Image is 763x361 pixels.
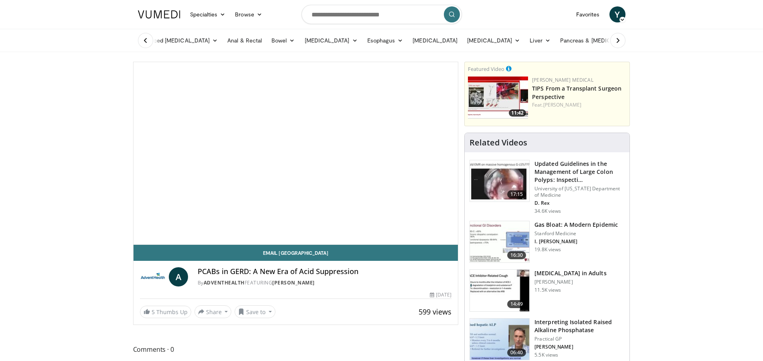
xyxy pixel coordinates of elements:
span: Comments 0 [133,344,459,355]
img: 11950cd4-d248-4755-8b98-ec337be04c84.150x105_q85_crop-smart_upscale.jpg [470,270,529,311]
p: I. [PERSON_NAME] [534,238,618,245]
a: Advanced [MEDICAL_DATA] [133,32,223,48]
a: Pancreas & [MEDICAL_DATA] [555,32,649,48]
input: Search topics, interventions [302,5,462,24]
a: TIPS From a Transplant Surgeon Perspective [532,85,621,101]
img: 4003d3dc-4d84-4588-a4af-bb6b84f49ae6.150x105_q85_crop-smart_upscale.jpg [468,77,528,119]
a: 16:30 Gas Bloat: A Modern Epidemic Stanford Medicine I. [PERSON_NAME] 19.8K views [470,221,625,263]
h3: Updated Guidelines in the Management of Large Colon Polyps: Inspecti… [534,160,625,184]
span: 16:30 [507,251,526,259]
a: 5 Thumbs Up [140,306,191,318]
video-js: Video Player [134,62,458,245]
p: Practical GP [534,336,625,342]
a: Esophagus [362,32,408,48]
p: [PERSON_NAME] [534,344,625,350]
h3: Gas Bloat: A Modern Epidemic [534,221,618,229]
img: dfcfcb0d-b871-4e1a-9f0c-9f64970f7dd8.150x105_q85_crop-smart_upscale.jpg [470,160,529,202]
a: [MEDICAL_DATA] [408,32,462,48]
p: D. Rex [534,200,625,206]
a: A [169,267,188,286]
a: Liver [525,32,555,48]
a: 11:42 [468,77,528,119]
span: 599 views [419,307,451,317]
h3: [MEDICAL_DATA] in Adults [534,269,606,277]
img: 480ec31d-e3c1-475b-8289-0a0659db689a.150x105_q85_crop-smart_upscale.jpg [470,221,529,263]
div: [DATE] [430,291,451,298]
a: [PERSON_NAME] Medical [532,77,593,83]
span: 14:49 [507,300,526,308]
a: Anal & Rectal [223,32,267,48]
a: 14:49 [MEDICAL_DATA] in Adults [PERSON_NAME] 11.5K views [470,269,625,312]
span: 06:40 [507,349,526,357]
a: [PERSON_NAME] [272,279,315,286]
span: 5 [152,308,155,316]
a: [MEDICAL_DATA] [462,32,525,48]
button: Save to [235,305,275,318]
a: Y [609,6,625,22]
span: 17:15 [507,190,526,198]
p: University of [US_STATE] Department of Medicine [534,186,625,198]
a: Bowel [267,32,300,48]
p: 34.6K views [534,208,561,214]
a: Specialties [185,6,231,22]
h3: Interpreting Isolated Raised Alkaline Phosphatase [534,318,625,334]
p: 19.8K views [534,246,561,253]
a: AdventHealth [204,279,245,286]
p: [PERSON_NAME] [534,279,606,285]
p: Stanford Medicine [534,230,618,237]
h4: Related Videos [470,138,527,147]
a: 17:15 Updated Guidelines in the Management of Large Colon Polyps: Inspecti… University of [US_STA... [470,160,625,214]
a: [MEDICAL_DATA] [300,32,362,48]
a: [PERSON_NAME] [543,101,581,108]
p: 11.5K views [534,287,561,293]
a: Browse [230,6,267,22]
div: By FEATURING [198,279,452,286]
p: 5.5K views [534,352,558,358]
a: Email [GEOGRAPHIC_DATA] [134,245,458,261]
button: Share [194,305,232,318]
h4: PCABs in GERD: A New Era of Acid Suppression [198,267,452,276]
img: VuMedi Logo [138,10,180,18]
img: 6a4ee52d-0f16-480d-a1b4-8187386ea2ed.150x105_q85_crop-smart_upscale.jpg [470,319,529,360]
span: 11:42 [509,109,526,117]
img: AdventHealth [140,267,166,286]
div: Feat. [532,101,626,109]
a: Favorites [571,6,605,22]
a: 06:40 Interpreting Isolated Raised Alkaline Phosphatase Practical GP [PERSON_NAME] 5.5K views [470,318,625,361]
small: Featured Video [468,65,504,73]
